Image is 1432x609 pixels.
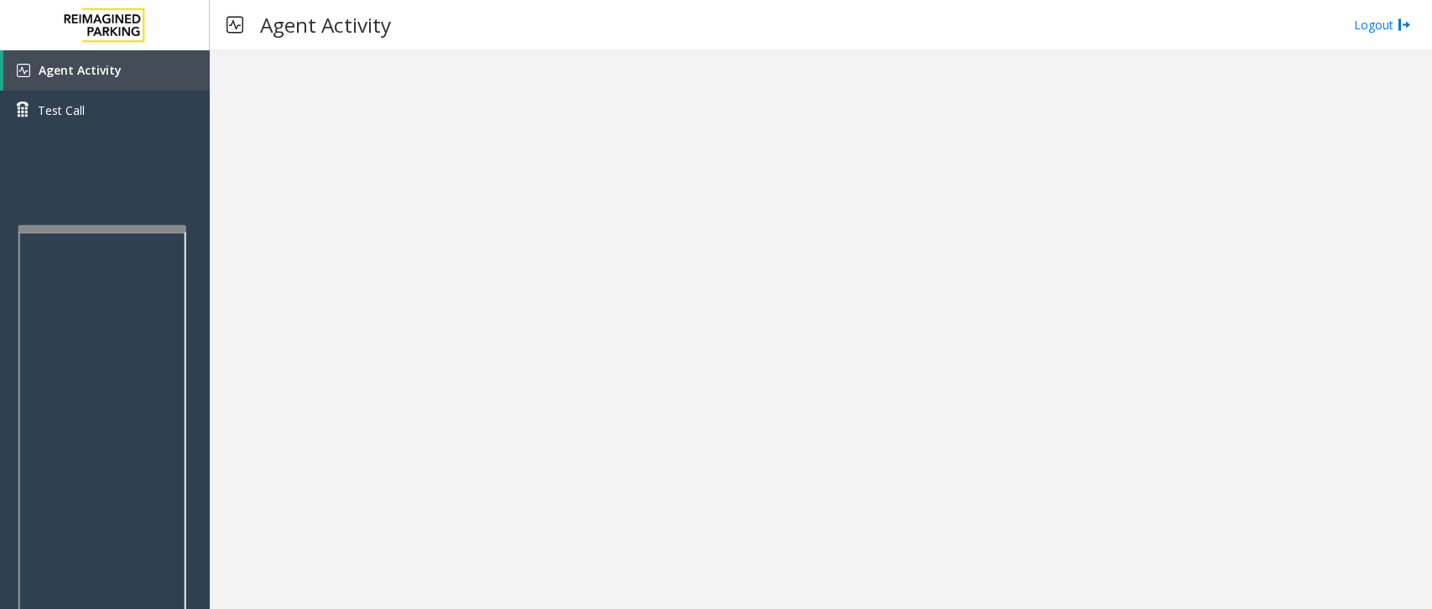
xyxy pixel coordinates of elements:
[38,101,85,119] span: Test Call
[39,62,122,78] span: Agent Activity
[3,50,210,91] a: Agent Activity
[17,64,30,77] img: 'icon'
[1354,16,1411,34] a: Logout
[1398,16,1411,34] img: logout
[252,4,399,45] h3: Agent Activity
[227,4,243,45] img: pageIcon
